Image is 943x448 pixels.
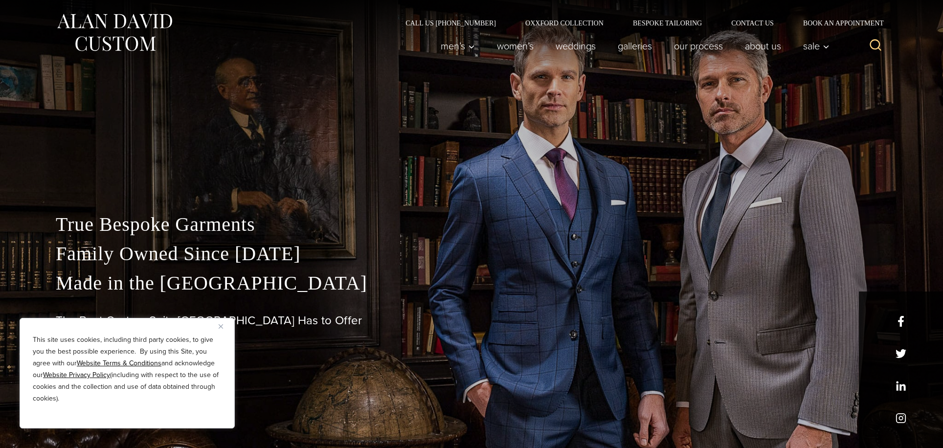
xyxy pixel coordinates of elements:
p: This site uses cookies, including third party cookies, to give you the best possible experience. ... [33,334,222,404]
a: facebook [896,316,906,327]
img: Close [219,324,223,329]
a: Website Privacy Policy [43,370,110,380]
button: View Search Form [864,34,887,58]
nav: Secondary Navigation [391,20,887,26]
img: Alan David Custom [56,11,173,54]
a: Book an Appointment [788,20,887,26]
span: Sale [803,41,830,51]
a: instagram [896,413,906,424]
a: About Us [734,36,792,56]
a: x/twitter [896,348,906,359]
a: Our Process [663,36,734,56]
p: True Bespoke Garments Family Owned Since [DATE] Made in the [GEOGRAPHIC_DATA] [56,210,887,298]
a: Website Terms & Conditions [77,358,161,368]
a: Bespoke Tailoring [618,20,717,26]
a: Women’s [486,36,545,56]
a: linkedin [896,381,906,391]
a: Contact Us [717,20,788,26]
a: Galleries [607,36,663,56]
a: Oxxford Collection [511,20,618,26]
button: Close [219,320,230,332]
a: Call Us [PHONE_NUMBER] [391,20,511,26]
h1: The Best Custom Suits [GEOGRAPHIC_DATA] Has to Offer [56,314,887,328]
nav: Primary Navigation [430,36,835,56]
span: Men’s [441,41,475,51]
a: weddings [545,36,607,56]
